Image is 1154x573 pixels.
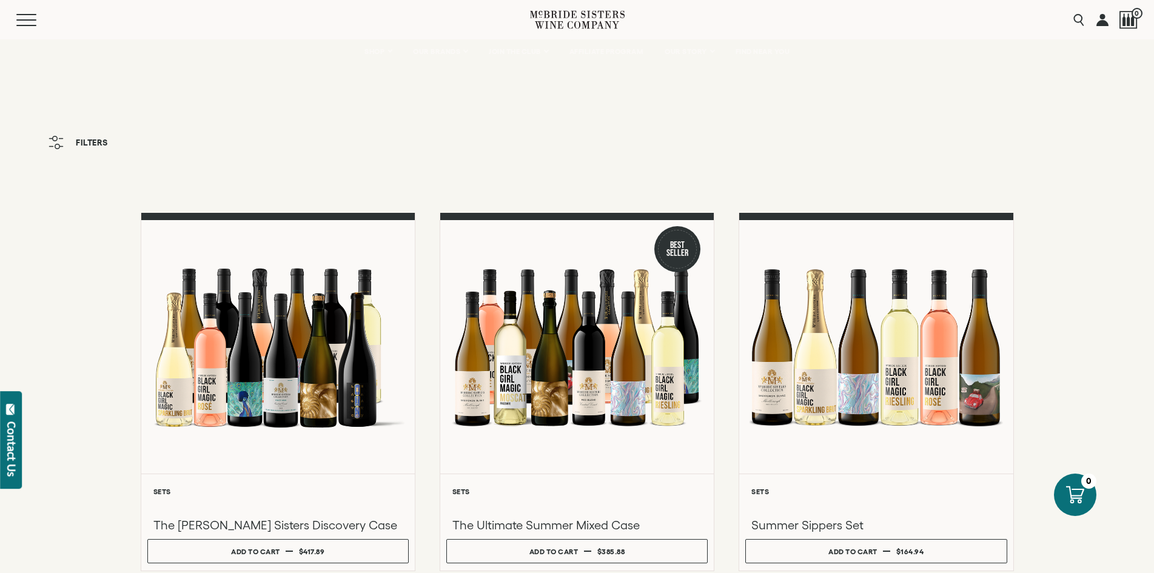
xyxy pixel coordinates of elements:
h6: Sets [153,488,403,495]
a: OUR BRANDS [405,39,475,64]
span: SHOP [364,47,385,56]
h3: The Ultimate Summer Mixed Case [452,517,702,533]
a: SHOP [357,39,399,64]
span: Filters [76,138,108,147]
a: McBride Sisters Full Set Sets The [PERSON_NAME] Sisters Discovery Case Add to cart $417.89 [141,213,415,571]
div: 0 [1081,474,1096,489]
a: AFFILIATE PROGRAM [562,39,651,64]
a: OUR STORY [657,39,722,64]
button: Add to cart $164.94 [745,539,1007,563]
a: Summer Sippers Set Sets Summer Sippers Set Add to cart $164.94 [739,213,1013,571]
h3: Summer Sippers Set [751,517,1001,533]
span: $417.89 [299,548,325,555]
a: Best Seller The Ultimate Summer Mixed Case Sets The Ultimate Summer Mixed Case Add to cart $385.88 [440,213,714,571]
div: Add to cart [231,543,280,560]
span: 0 [1132,8,1142,19]
button: Add to cart $385.88 [446,539,708,563]
div: Contact Us [5,421,18,477]
div: Add to cart [828,543,877,560]
span: $385.88 [597,548,625,555]
h3: The [PERSON_NAME] Sisters Discovery Case [153,517,403,533]
span: FIND NEAR YOU [736,47,790,56]
span: AFFILIATE PROGRAM [569,47,643,56]
a: FIND NEAR YOU [728,39,798,64]
span: OUR STORY [665,47,707,56]
button: Add to cart $417.89 [147,539,409,563]
span: JOIN THE CLUB [489,47,541,56]
button: Mobile Menu Trigger [16,14,60,26]
span: OUR BRANDS [413,47,460,56]
div: Add to cart [529,543,579,560]
span: $164.94 [896,548,924,555]
h6: Sets [751,488,1001,495]
h6: Sets [452,488,702,495]
a: JOIN THE CLUB [481,39,555,64]
button: Filters [42,130,114,155]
